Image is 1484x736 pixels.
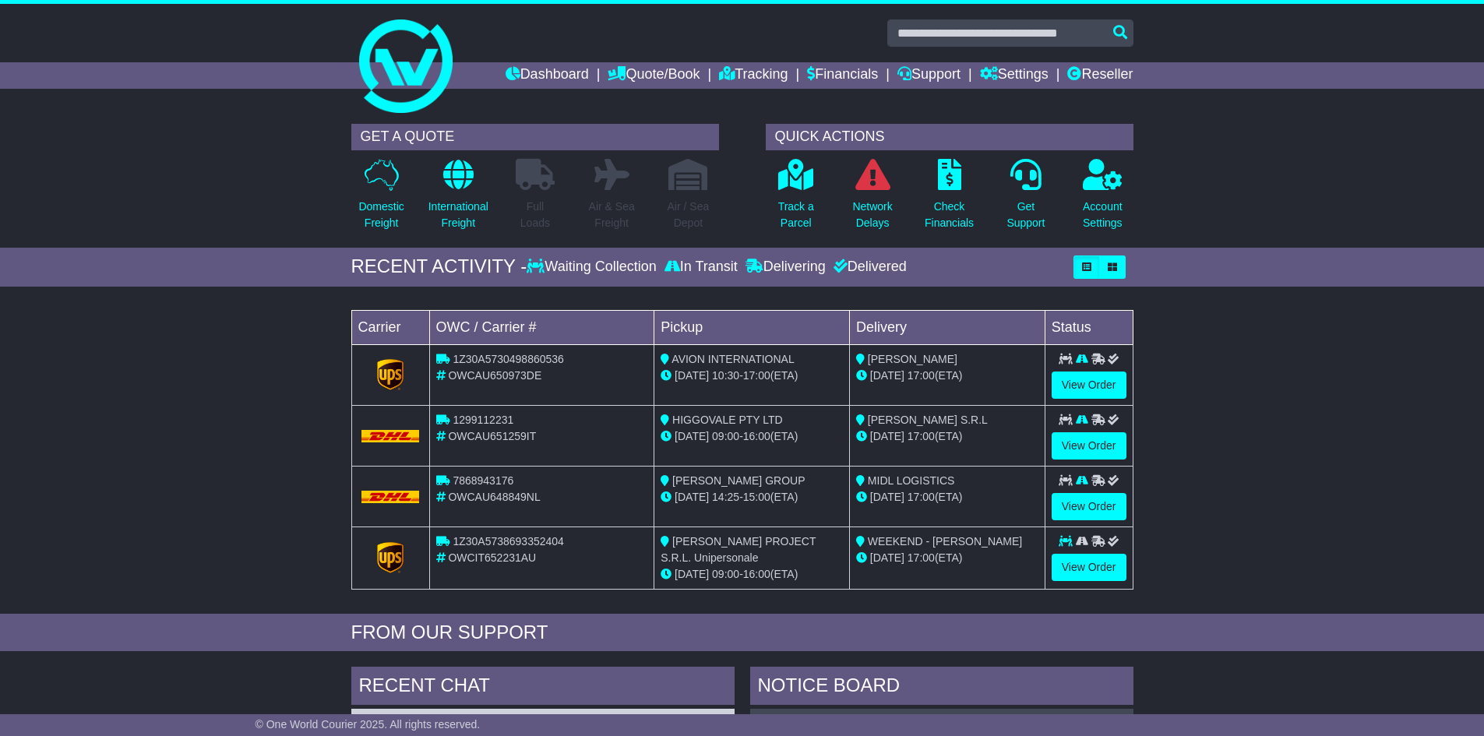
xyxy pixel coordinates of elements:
[351,622,1133,644] div: FROM OUR SUPPORT
[377,542,404,573] img: GetCarrierServiceLogo
[1045,310,1133,344] td: Status
[908,430,935,442] span: 17:00
[777,158,815,240] a: Track aParcel
[870,369,904,382] span: [DATE]
[661,259,742,276] div: In Transit
[980,62,1049,89] a: Settings
[870,551,904,564] span: [DATE]
[453,535,563,548] span: 1Z30A5738693352404
[712,430,739,442] span: 09:00
[856,550,1038,566] div: (ETA)
[675,491,709,503] span: [DATE]
[351,310,429,344] td: Carrier
[851,158,893,240] a: NetworkDelays
[778,199,814,231] p: Track a Parcel
[453,414,513,426] span: 1299112231
[743,430,770,442] span: 16:00
[361,430,420,442] img: DHL.png
[672,414,783,426] span: HIGGOVALE PTY LTD
[453,353,563,365] span: 1Z30A5730498860536
[856,489,1038,505] div: (ETA)
[672,353,794,365] span: AVION INTERNATIONAL
[428,158,489,240] a: InternationalFreight
[852,199,892,231] p: Network Delays
[1052,554,1126,581] a: View Order
[766,124,1133,150] div: QUICK ACTIONS
[1052,432,1126,460] a: View Order
[849,310,1045,344] td: Delivery
[675,369,709,382] span: [DATE]
[672,474,805,487] span: [PERSON_NAME] GROUP
[1052,493,1126,520] a: View Order
[661,428,843,445] div: - (ETA)
[1083,199,1123,231] p: Account Settings
[870,491,904,503] span: [DATE]
[868,414,988,426] span: [PERSON_NAME] S.R.L
[608,62,700,89] a: Quote/Book
[448,430,536,442] span: OWCAU651259IT
[351,124,719,150] div: GET A QUOTE
[377,359,404,390] img: GetCarrierServiceLogo
[868,474,955,487] span: MIDL LOGISTICS
[361,491,420,503] img: DHL.png
[807,62,878,89] a: Financials
[897,62,961,89] a: Support
[429,310,654,344] td: OWC / Carrier #
[743,568,770,580] span: 16:00
[750,667,1133,709] div: NOTICE BOARD
[924,158,975,240] a: CheckFinancials
[719,62,788,89] a: Tracking
[743,369,770,382] span: 17:00
[351,667,735,709] div: RECENT CHAT
[448,551,536,564] span: OWCIT652231AU
[1067,62,1133,89] a: Reseller
[830,259,907,276] div: Delivered
[712,369,739,382] span: 10:30
[1006,199,1045,231] p: Get Support
[428,199,488,231] p: International Freight
[742,259,830,276] div: Delivering
[661,566,843,583] div: - (ETA)
[448,369,541,382] span: OWCAU650973DE
[925,199,974,231] p: Check Financials
[856,428,1038,445] div: (ETA)
[743,491,770,503] span: 15:00
[870,430,904,442] span: [DATE]
[908,491,935,503] span: 17:00
[661,368,843,384] div: - (ETA)
[1006,158,1045,240] a: GetSupport
[908,551,935,564] span: 17:00
[351,255,527,278] div: RECENT ACTIVITY -
[527,259,660,276] div: Waiting Collection
[675,568,709,580] span: [DATE]
[712,491,739,503] span: 14:25
[675,430,709,442] span: [DATE]
[868,353,957,365] span: [PERSON_NAME]
[1052,372,1126,399] a: View Order
[256,718,481,731] span: © One World Courier 2025. All rights reserved.
[712,568,739,580] span: 09:00
[589,199,635,231] p: Air & Sea Freight
[908,369,935,382] span: 17:00
[661,489,843,505] div: - (ETA)
[448,491,540,503] span: OWCAU648849NL
[868,535,1022,548] span: WEEKEND - [PERSON_NAME]
[453,474,513,487] span: 7868943176
[661,535,816,564] span: [PERSON_NAME] PROJECT S.R.L. Unipersonale
[358,158,404,240] a: DomesticFreight
[856,368,1038,384] div: (ETA)
[668,199,710,231] p: Air / Sea Depot
[506,62,589,89] a: Dashboard
[1082,158,1123,240] a: AccountSettings
[358,199,404,231] p: Domestic Freight
[516,199,555,231] p: Full Loads
[654,310,850,344] td: Pickup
